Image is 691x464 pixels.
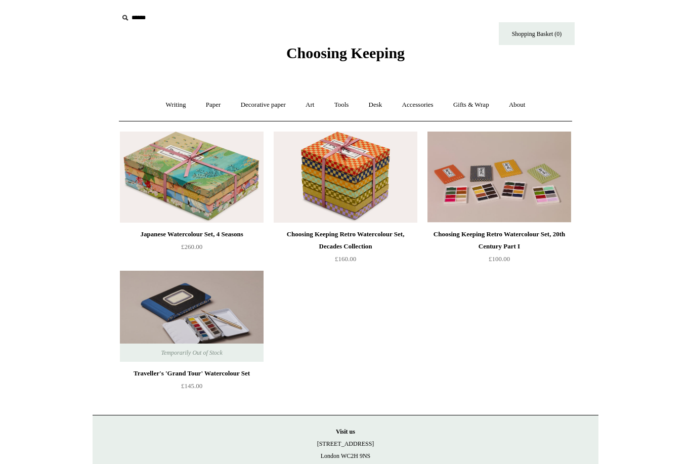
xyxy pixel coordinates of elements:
[335,255,356,263] span: £160.00
[120,228,264,270] a: Japanese Watercolour Set, 4 Seasons £260.00
[120,271,264,362] a: Traveller's 'Grand Tour' Watercolour Set Traveller's 'Grand Tour' Watercolour Set Temporarily Out...
[393,92,443,118] a: Accessories
[444,92,498,118] a: Gifts & Wrap
[276,228,415,252] div: Choosing Keeping Retro Watercolour Set, Decades Collection
[120,271,264,362] img: Traveller's 'Grand Tour' Watercolour Set
[500,92,535,118] a: About
[232,92,295,118] a: Decorative paper
[286,45,405,61] span: Choosing Keeping
[181,382,202,390] span: £145.00
[499,22,575,45] a: Shopping Basket (0)
[197,92,230,118] a: Paper
[122,228,261,240] div: Japanese Watercolour Set, 4 Seasons
[120,132,264,223] a: Japanese Watercolour Set, 4 Seasons Japanese Watercolour Set, 4 Seasons
[157,92,195,118] a: Writing
[325,92,358,118] a: Tools
[120,367,264,409] a: Traveller's 'Grand Tour' Watercolour Set £145.00
[427,228,571,270] a: Choosing Keeping Retro Watercolour Set, 20th Century Part I £100.00
[274,228,417,270] a: Choosing Keeping Retro Watercolour Set, Decades Collection £160.00
[336,428,355,435] strong: Visit us
[427,132,571,223] a: Choosing Keeping Retro Watercolour Set, 20th Century Part I Choosing Keeping Retro Watercolour Se...
[427,132,571,223] img: Choosing Keeping Retro Watercolour Set, 20th Century Part I
[122,367,261,379] div: Traveller's 'Grand Tour' Watercolour Set
[360,92,392,118] a: Desk
[274,132,417,223] a: Choosing Keeping Retro Watercolour Set, Decades Collection Choosing Keeping Retro Watercolour Set...
[151,344,232,362] span: Temporarily Out of Stock
[430,228,569,252] div: Choosing Keeping Retro Watercolour Set, 20th Century Part I
[181,243,202,250] span: £260.00
[489,255,510,263] span: £100.00
[120,132,264,223] img: Japanese Watercolour Set, 4 Seasons
[274,132,417,223] img: Choosing Keeping Retro Watercolour Set, Decades Collection
[296,92,323,118] a: Art
[286,53,405,60] a: Choosing Keeping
